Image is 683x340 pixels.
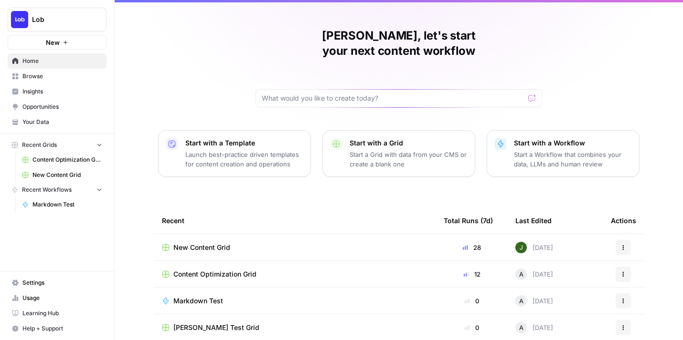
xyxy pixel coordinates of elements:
p: Start with a Template [185,138,303,148]
div: Recent [162,207,428,234]
div: [DATE] [515,242,553,253]
span: A [519,296,523,306]
span: Your Data [22,118,102,126]
span: New Content Grid [173,243,230,252]
a: New Content Grid [162,243,428,252]
div: 0 [444,323,500,332]
span: A [519,269,523,279]
button: Workspace: Lob [8,8,107,31]
span: Recent Workflows [22,185,72,194]
a: [PERSON_NAME] Test Grid [162,323,428,332]
span: [PERSON_NAME] Test Grid [173,323,259,332]
a: Content Optimization Grid [162,269,428,279]
a: Opportunities [8,99,107,114]
p: Start a Workflow that combines your data, LLMs and human review [514,150,631,169]
div: [DATE] [515,268,553,280]
p: Start a Grid with data from your CMS or create a blank one [350,150,467,169]
button: Start with a WorkflowStart a Workflow that combines your data, LLMs and human review [487,130,640,177]
button: Recent Workflows [8,183,107,197]
div: 0 [444,296,500,306]
a: Browse [8,69,107,84]
a: New Content Grid [18,167,107,183]
div: [DATE] [515,322,553,333]
a: Markdown Test [18,197,107,212]
span: Browse [22,72,102,81]
button: Start with a GridStart a Grid with data from your CMS or create a blank one [322,130,475,177]
span: Content Optimization Grid [32,155,102,164]
img: o5cng5rerlxsqg9st6ugrrtmomx8 [515,242,527,253]
button: Recent Grids [8,138,107,152]
button: New [8,35,107,50]
p: Launch best-practice driven templates for content creation and operations [185,150,303,169]
a: Usage [8,290,107,306]
div: Total Runs (7d) [444,207,493,234]
span: Usage [22,294,102,302]
h1: [PERSON_NAME], let's start your next content workflow [256,28,542,59]
a: Learning Hub [8,306,107,321]
a: Insights [8,84,107,99]
div: Last Edited [515,207,552,234]
p: Start with a Grid [350,138,467,148]
div: 28 [444,243,500,252]
a: Your Data [8,114,107,130]
span: Home [22,57,102,65]
input: What would you like to create today? [262,93,524,103]
span: Content Optimization Grid [173,269,256,279]
button: Help + Support [8,321,107,336]
span: New Content Grid [32,171,102,179]
p: Start with a Workflow [514,138,631,148]
img: Lob Logo [11,11,28,28]
span: Settings [22,278,102,287]
a: Settings [8,275,107,290]
span: Learning Hub [22,309,102,318]
div: 12 [444,269,500,279]
span: Lob [32,15,90,24]
span: Opportunities [22,103,102,111]
a: Home [8,53,107,69]
span: Markdown Test [173,296,223,306]
a: Content Optimization Grid [18,152,107,167]
a: Markdown Test [162,296,428,306]
button: Start with a TemplateLaunch best-practice driven templates for content creation and operations [158,130,311,177]
div: [DATE] [515,295,553,307]
span: Help + Support [22,324,102,333]
span: A [519,323,523,332]
span: Recent Grids [22,141,57,149]
div: Actions [611,207,636,234]
span: New [46,38,60,47]
span: Insights [22,87,102,96]
span: Markdown Test [32,200,102,209]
